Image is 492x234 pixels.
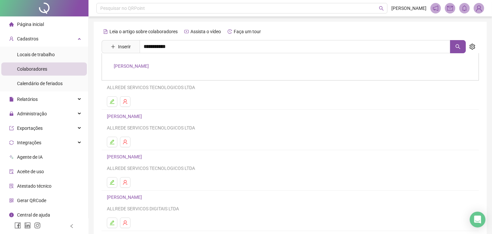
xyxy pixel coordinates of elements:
span: export [9,126,14,130]
span: youtube [184,29,189,34]
span: Relatórios [17,97,38,102]
span: Cadastros [17,36,38,41]
span: linkedin [24,222,31,229]
span: file [9,97,14,102]
button: Inserir [106,41,136,52]
span: solution [9,184,14,188]
a: [PERSON_NAME] [107,114,144,119]
span: file-text [103,29,108,34]
span: edit [109,180,115,185]
span: edit [109,220,115,225]
a: [PERSON_NAME] [107,154,144,159]
span: Calendário de feriados [17,81,63,86]
div: ALLREDE SERVICOS TECNOLOGICOS LTDA [107,124,474,131]
span: Página inicial [17,22,44,27]
span: user-add [9,36,14,41]
span: search [455,44,461,49]
span: left [69,224,74,228]
span: setting [469,44,475,50]
span: Gerar QRCode [17,198,46,203]
span: user-delete [123,99,128,104]
span: Assista o vídeo [190,29,221,34]
span: home [9,22,14,27]
span: user-delete [123,180,128,185]
a: [PERSON_NAME] [107,195,144,200]
span: Locais de trabalho [17,52,55,57]
div: ALLREDE SERVICOS DIGITAIS LTDA [107,205,474,212]
span: instagram [34,222,41,229]
span: sync [9,140,14,145]
span: notification [433,5,439,11]
span: Integrações [17,140,41,145]
span: Aceite de uso [17,169,44,174]
span: lock [9,111,14,116]
span: Exportações [17,126,43,131]
span: Atestado técnico [17,183,51,189]
img: 75596 [474,3,484,13]
span: edit [109,99,115,104]
span: edit [109,139,115,145]
span: search [379,6,384,11]
span: facebook [14,222,21,229]
span: audit [9,169,14,174]
span: plus [111,44,115,49]
span: Administração [17,111,47,116]
span: bell [462,5,467,11]
span: info-circle [9,213,14,217]
span: user-delete [123,220,128,225]
span: Leia o artigo sobre colaboradores [109,29,178,34]
span: [PERSON_NAME] [391,5,426,12]
span: Agente de IA [17,154,43,160]
span: mail [447,5,453,11]
a: [PERSON_NAME] [114,63,149,69]
span: Inserir [118,43,131,50]
div: Open Intercom Messenger [470,212,485,227]
span: user-delete [123,139,128,145]
span: Colaboradores [17,66,47,72]
span: history [227,29,232,34]
div: ALLREDE SERVICOS TECNOLOGICOS LTDA [107,84,474,91]
span: Faça um tour [234,29,261,34]
span: Central de ajuda [17,212,50,218]
div: ALLREDE SERVICOS TECNOLOGICOS LTDA [107,165,474,172]
span: qrcode [9,198,14,203]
